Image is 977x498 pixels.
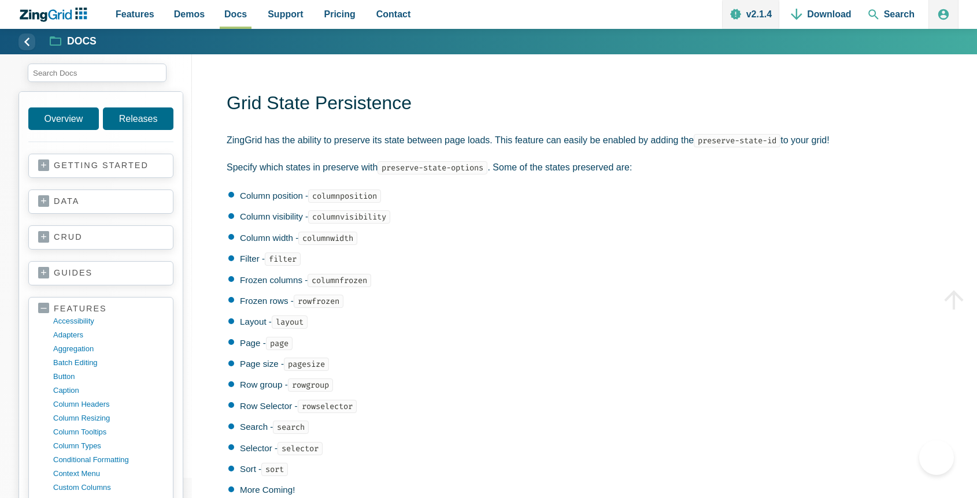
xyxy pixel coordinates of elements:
[53,397,164,411] a: column headers
[67,36,97,47] strong: Docs
[38,303,164,314] a: features
[38,232,164,243] a: crud
[38,196,164,207] a: data
[18,8,93,22] a: ZingChart Logo. Click to return to the homepage
[261,463,288,476] code: sort
[228,378,959,392] li: Row group -
[53,342,164,356] a: aggregation
[228,231,959,245] li: Column width -
[227,132,959,148] p: ZingGrid has the ability to preserve its state between page loads. This feature can easily be ena...
[38,160,164,172] a: getting started
[103,107,173,130] a: Releases
[228,420,959,434] li: Search -
[228,210,959,224] li: Column visibility -
[284,358,329,371] code: pagesize
[53,314,164,328] a: accessibility
[308,210,390,224] code: columnvisibility
[53,384,164,397] a: caption
[53,356,164,370] a: batch editing
[53,467,164,481] a: context menu
[116,6,154,22] span: Features
[228,252,959,266] li: Filter -
[268,6,303,22] span: Support
[228,189,959,203] li: Column position -
[53,481,164,495] a: custom columns
[228,315,959,329] li: Layout -
[308,189,381,203] code: columnposition
[228,294,959,308] li: Frozen rows -
[324,6,356,22] span: Pricing
[53,411,164,425] a: column resizing
[294,295,343,308] code: rowfrozen
[224,6,247,22] span: Docs
[376,6,411,22] span: Contact
[53,425,164,439] a: column tooltips
[228,462,959,476] li: Sort -
[265,252,301,266] code: filter
[298,232,357,245] code: columnwidth
[288,378,333,392] code: rowgroup
[308,274,371,287] code: columnfrozen
[266,337,293,350] code: page
[272,315,308,329] code: layout
[53,439,164,453] a: column types
[228,336,959,350] li: Page -
[50,35,97,49] a: Docs
[277,442,323,455] code: selector
[298,400,357,413] code: rowselector
[227,91,959,117] h1: Grid State Persistence
[53,453,164,467] a: conditional formatting
[53,328,164,342] a: adapters
[228,441,959,455] li: Selector -
[174,6,205,22] span: Demos
[28,64,166,82] input: search input
[228,273,959,287] li: Frozen columns -
[28,107,99,130] a: Overview
[228,483,959,497] li: More Coming!
[228,399,959,413] li: Row Selector -
[53,370,164,384] a: button
[273,421,309,434] code: search
[378,161,487,174] code: preserve-state-options
[227,159,959,175] p: Specify which states in preserve with . Some of the states preserved are:
[38,267,164,279] a: guides
[694,134,780,147] code: preserve-state-id
[919,440,954,475] iframe: Toggle Customer Support
[228,357,959,371] li: Page size -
